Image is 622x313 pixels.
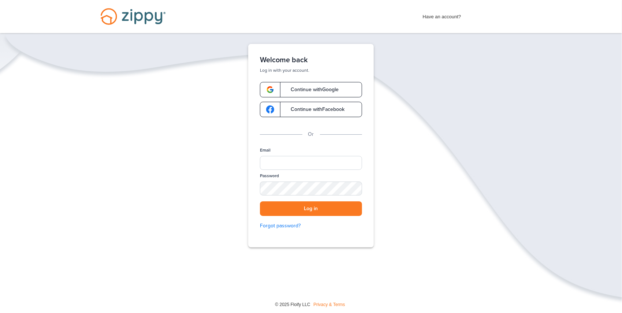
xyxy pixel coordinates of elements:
[423,9,461,21] span: Have an account?
[266,86,274,94] img: google-logo
[283,87,339,92] span: Continue with Google
[266,105,274,113] img: google-logo
[283,107,344,112] span: Continue with Facebook
[260,222,362,230] a: Forgot password?
[313,302,345,307] a: Privacy & Terms
[260,182,362,195] input: Password
[260,201,362,216] button: Log in
[260,147,271,153] label: Email
[260,173,279,179] label: Password
[260,102,362,117] a: google-logoContinue withFacebook
[260,156,362,170] input: Email
[308,130,314,138] p: Or
[260,67,362,73] p: Log in with your account.
[260,82,362,97] a: google-logoContinue withGoogle
[275,302,310,307] span: © 2025 Floify LLC
[260,56,362,64] h1: Welcome back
